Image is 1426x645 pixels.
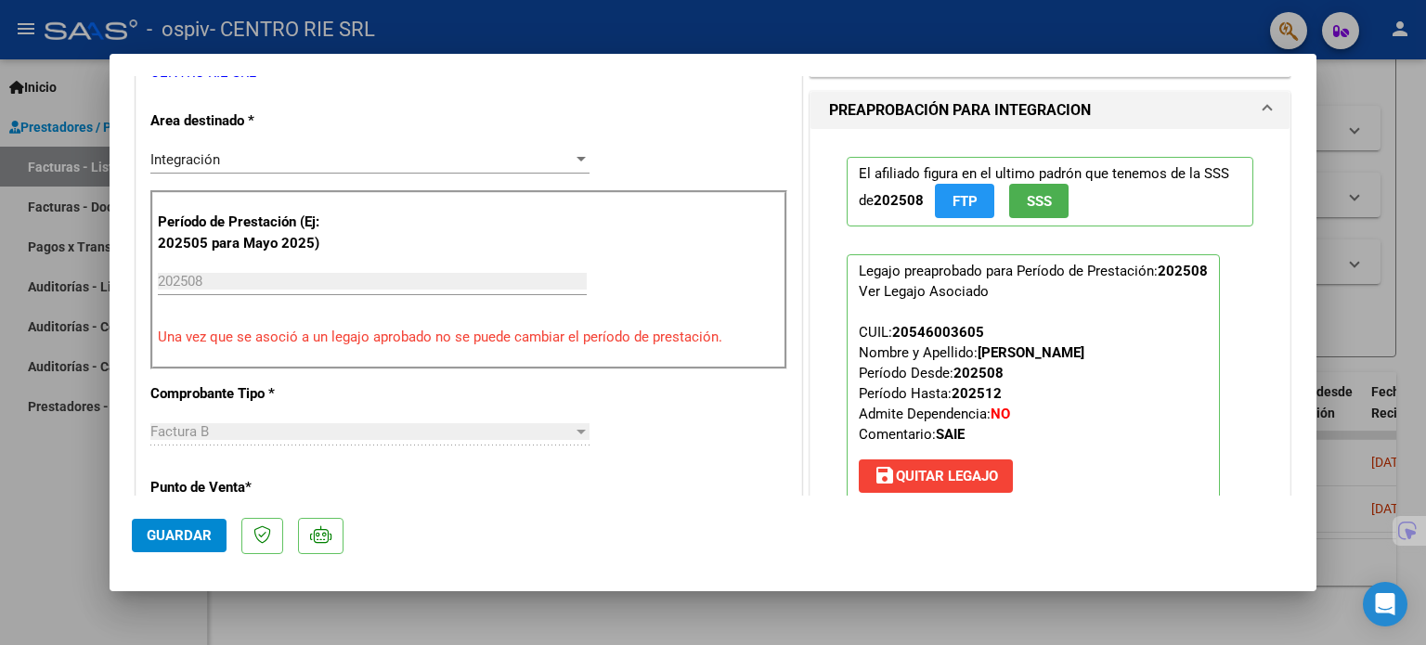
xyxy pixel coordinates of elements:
[991,406,1010,422] strong: NO
[1009,184,1069,218] button: SSS
[874,464,896,486] mat-icon: save
[150,110,342,132] p: Area destinado *
[150,151,220,168] span: Integración
[859,459,1013,493] button: Quitar Legajo
[952,385,1002,402] strong: 202512
[1158,263,1208,279] strong: 202508
[953,193,978,210] span: FTP
[147,527,212,544] span: Guardar
[150,383,342,405] p: Comprobante Tipo *
[810,129,1290,544] div: PREAPROBACIÓN PARA INTEGRACION
[158,327,780,348] p: Una vez que se asoció a un legajo aprobado no se puede cambiar el período de prestación.
[953,365,1004,381] strong: 202508
[859,324,1084,443] span: CUIL: Nombre y Apellido: Período Desde: Período Hasta: Admite Dependencia:
[935,184,994,218] button: FTP
[892,322,984,342] div: 20546003605
[847,157,1253,226] p: El afiliado figura en el ultimo padrón que tenemos de la SSS de
[859,281,989,302] div: Ver Legajo Asociado
[810,92,1290,129] mat-expansion-panel-header: PREAPROBACIÓN PARA INTEGRACION
[132,519,227,552] button: Guardar
[1363,582,1407,626] div: Open Intercom Messenger
[936,426,965,443] strong: SAIE
[859,426,965,443] span: Comentario:
[874,468,998,484] span: Quitar Legajo
[150,477,342,498] p: Punto de Venta
[829,99,1091,122] h1: PREAPROBACIÓN PARA INTEGRACION
[158,212,344,253] p: Período de Prestación (Ej: 202505 para Mayo 2025)
[150,423,209,440] span: Factura B
[1027,193,1052,210] span: SSS
[874,192,924,209] strong: 202508
[847,254,1220,501] p: Legajo preaprobado para Período de Prestación:
[978,344,1084,361] strong: [PERSON_NAME]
